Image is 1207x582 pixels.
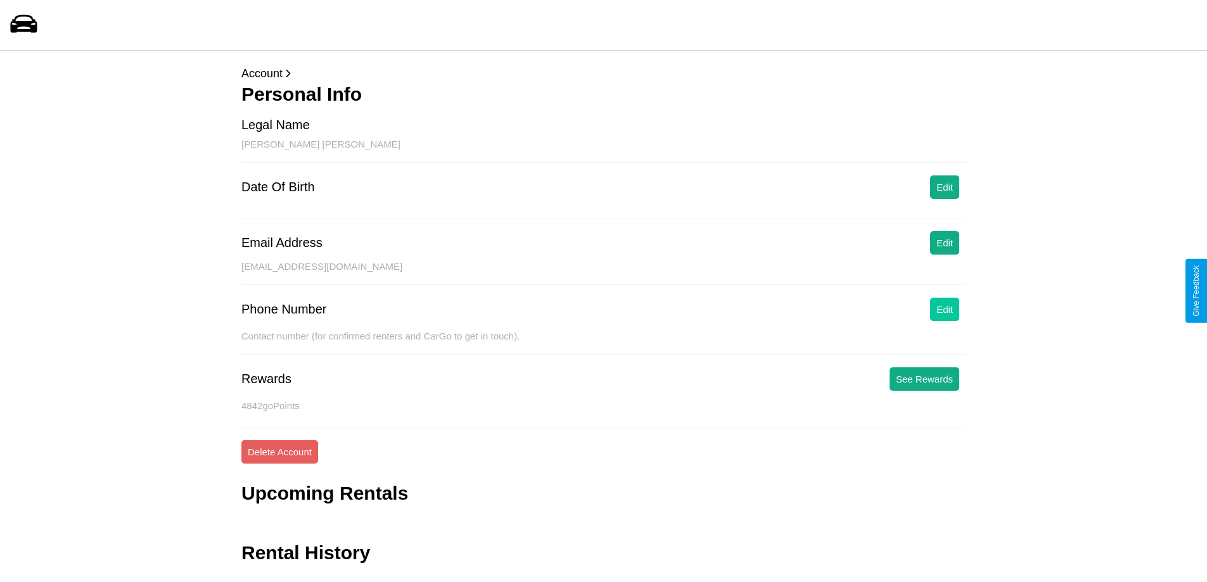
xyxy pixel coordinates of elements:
div: Phone Number [241,302,327,317]
button: See Rewards [890,367,959,391]
button: Edit [930,175,959,199]
button: Edit [930,231,959,255]
div: [PERSON_NAME] [PERSON_NAME] [241,139,966,163]
p: Account [241,63,966,84]
button: Delete Account [241,440,318,464]
div: Give Feedback [1192,265,1201,317]
div: [EMAIL_ADDRESS][DOMAIN_NAME] [241,261,966,285]
div: Email Address [241,236,323,250]
div: Contact number (for confirmed renters and CarGo to get in touch). [241,331,966,355]
h3: Upcoming Rentals [241,483,408,504]
p: 4842 goPoints [241,397,966,414]
h3: Personal Info [241,84,966,105]
div: Rewards [241,372,291,386]
div: Legal Name [241,118,310,132]
div: Date Of Birth [241,180,315,194]
h3: Rental History [241,542,370,564]
button: Edit [930,298,959,321]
